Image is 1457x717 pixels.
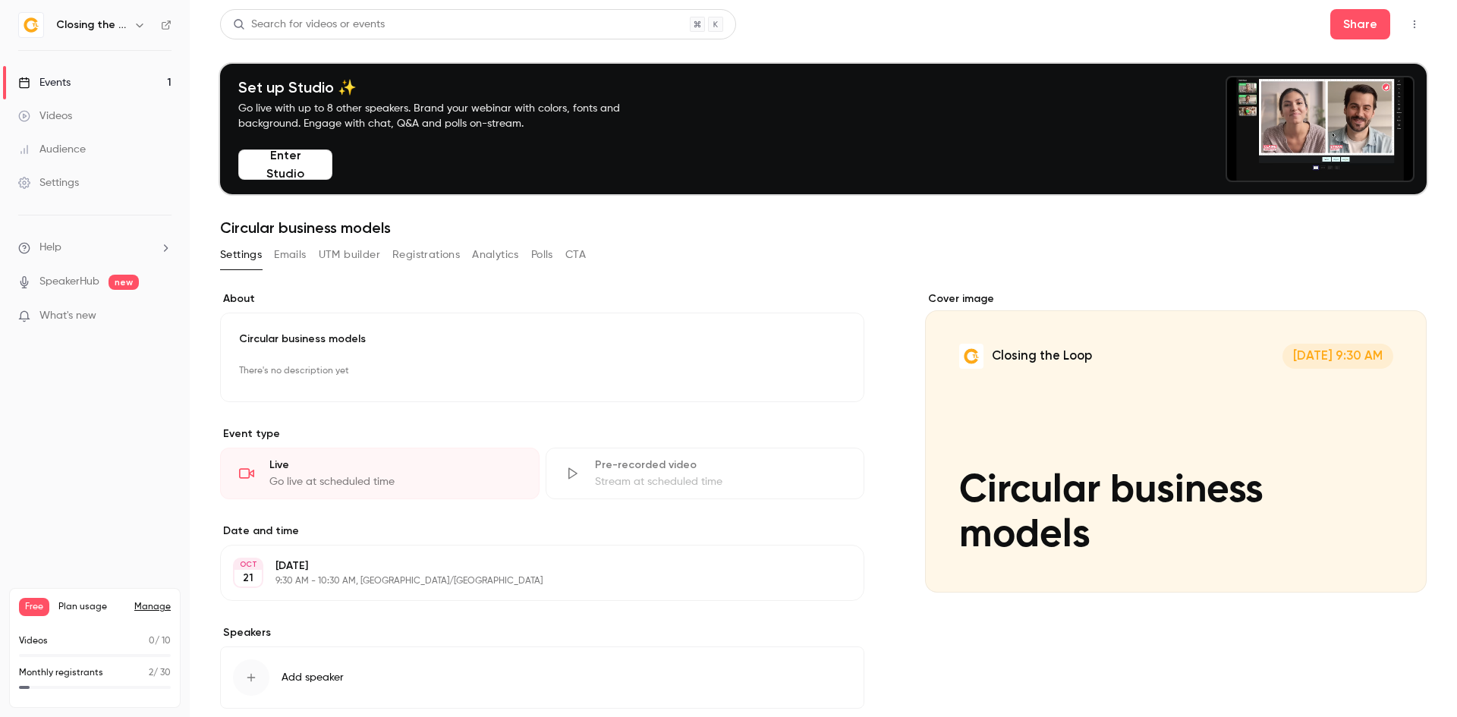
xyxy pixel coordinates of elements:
[1330,9,1390,39] button: Share
[18,108,72,124] div: Videos
[39,240,61,256] span: Help
[39,308,96,324] span: What's new
[18,75,71,90] div: Events
[274,243,306,267] button: Emails
[19,598,49,616] span: Free
[275,558,784,574] p: [DATE]
[234,559,262,570] div: OCT
[220,243,262,267] button: Settings
[238,101,656,131] p: Go live with up to 8 other speakers. Brand your webinar with colors, fonts and background. Engage...
[565,243,586,267] button: CTA
[220,524,864,539] label: Date and time
[238,149,332,180] button: Enter Studio
[58,601,125,613] span: Plan usage
[18,142,86,157] div: Audience
[269,458,521,473] div: Live
[18,175,79,190] div: Settings
[220,426,864,442] p: Event type
[18,240,172,256] li: help-dropdown-opener
[134,601,171,613] a: Manage
[282,670,344,685] span: Add speaker
[269,474,521,489] div: Go live at scheduled time
[239,359,845,383] p: There's no description yet
[319,243,380,267] button: UTM builder
[925,291,1427,593] section: Cover image
[220,448,540,499] div: LiveGo live at scheduled time
[220,291,864,307] label: About
[238,78,656,96] h4: Set up Studio ✨
[595,474,846,489] div: Stream at scheduled time
[220,219,1427,237] h1: Circular business models
[531,243,553,267] button: Polls
[19,666,103,680] p: Monthly registrants
[220,625,864,640] label: Speakers
[220,646,864,709] button: Add speaker
[19,13,43,37] img: Closing the Loop
[392,243,460,267] button: Registrations
[149,634,171,648] p: / 10
[595,458,846,473] div: Pre-recorded video
[243,571,253,586] p: 21
[925,291,1427,307] label: Cover image
[153,310,172,323] iframe: Noticeable Trigger
[149,668,153,678] span: 2
[546,448,865,499] div: Pre-recorded videoStream at scheduled time
[19,634,48,648] p: Videos
[275,575,784,587] p: 9:30 AM - 10:30 AM, [GEOGRAPHIC_DATA]/[GEOGRAPHIC_DATA]
[239,332,845,347] p: Circular business models
[149,666,171,680] p: / 30
[56,17,127,33] h6: Closing the Loop
[109,275,139,290] span: new
[149,637,155,646] span: 0
[472,243,519,267] button: Analytics
[233,17,385,33] div: Search for videos or events
[39,274,99,290] a: SpeakerHub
